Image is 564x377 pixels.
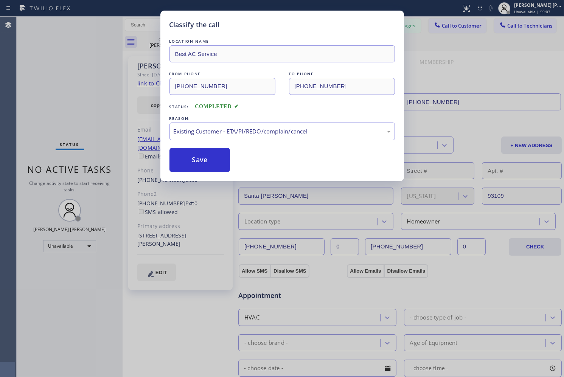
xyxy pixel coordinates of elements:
input: To phone [289,78,395,95]
div: LOCATION NAME [169,37,395,45]
h5: Classify the call [169,20,220,30]
div: Existing Customer - ETA/PI/REDO/complain/cancel [174,127,391,136]
span: COMPLETED [195,104,239,109]
button: Save [169,148,230,172]
span: Status: [169,104,189,109]
div: TO PHONE [289,70,395,78]
div: FROM PHONE [169,70,275,78]
input: From phone [169,78,275,95]
div: REASON: [169,115,395,123]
